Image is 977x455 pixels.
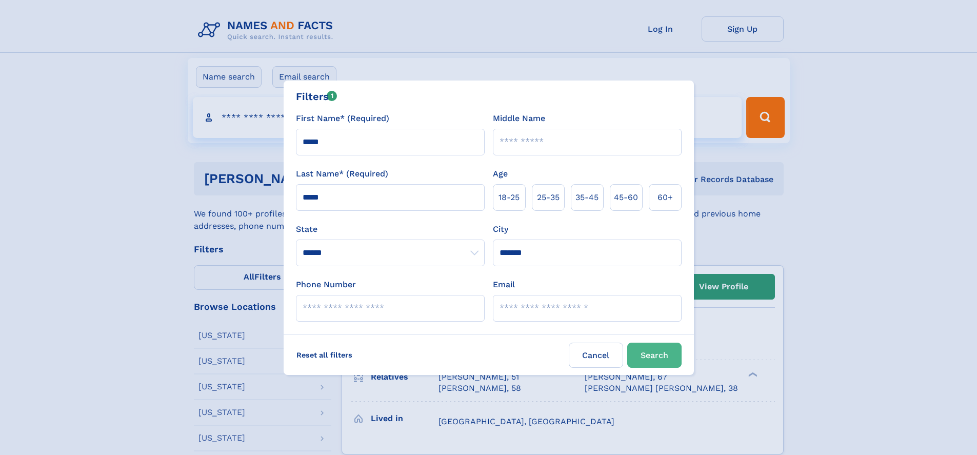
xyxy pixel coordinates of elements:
[493,279,515,291] label: Email
[537,191,560,204] span: 25‑35
[493,223,508,235] label: City
[296,279,356,291] label: Phone Number
[499,191,520,204] span: 18‑25
[614,191,638,204] span: 45‑60
[575,191,599,204] span: 35‑45
[569,343,623,368] label: Cancel
[296,223,485,235] label: State
[296,112,389,125] label: First Name* (Required)
[290,343,359,367] label: Reset all filters
[493,168,508,180] label: Age
[627,343,682,368] button: Search
[657,191,673,204] span: 60+
[296,168,388,180] label: Last Name* (Required)
[296,89,337,104] div: Filters
[493,112,545,125] label: Middle Name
